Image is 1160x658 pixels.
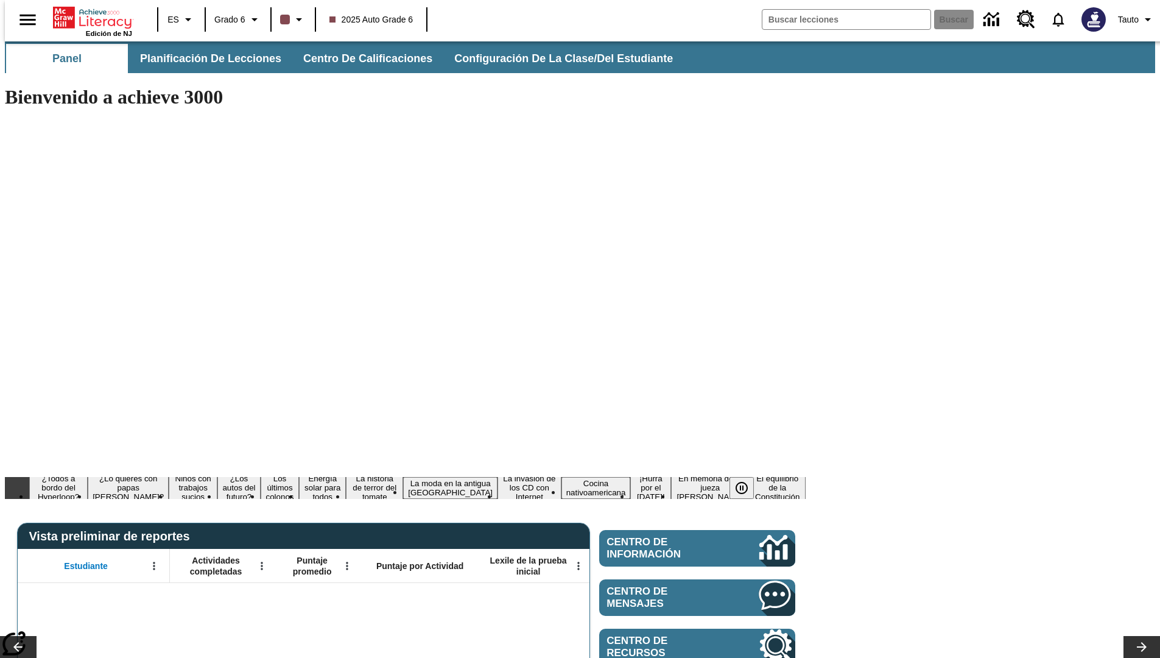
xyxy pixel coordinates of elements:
[145,557,163,575] button: Abrir menú
[130,44,291,73] button: Planificación de lecciones
[162,9,201,30] button: Lenguaje: ES, Selecciona un idioma
[52,52,82,66] span: Panel
[5,44,684,73] div: Subbarra de navegación
[569,557,588,575] button: Abrir menú
[729,477,766,499] div: Pausar
[6,44,128,73] button: Panel
[599,530,795,567] a: Centro de información
[88,472,169,503] button: Diapositiva 2 ¿Lo quieres con papas fritas?
[445,44,683,73] button: Configuración de la clase/del estudiante
[29,529,195,543] span: Vista preliminar de reportes
[671,472,749,503] button: Diapositiva 12 En memoria de la jueza O'Connor
[10,2,46,38] button: Abrir el menú lateral
[606,585,723,610] span: Centro de mensajes
[1123,636,1160,658] button: Carrusel de lecciones, seguir
[976,3,1010,37] a: Centro de información
[338,557,356,575] button: Abrir menú
[303,52,432,66] span: Centro de calificaciones
[329,13,413,26] span: 2025 Auto Grade 6
[749,472,806,503] button: Diapositiva 13 El equilibrio de la Constitución
[283,555,342,577] span: Puntaje promedio
[261,472,299,503] button: Diapositiva 5 Los últimos colonos
[346,472,403,503] button: Diapositiva 7 La historia de terror del tomate
[497,472,561,503] button: Diapositiva 9 La invasión de los CD con Internet
[376,561,463,571] span: Puntaje por Actividad
[1042,4,1074,35] a: Notificaciones
[299,472,346,503] button: Diapositiva 6 Energía solar para todos
[484,555,573,577] span: Lexile de la prueba inicial
[217,472,261,503] button: Diapositiva 4 ¿Los autos del futuro?
[403,477,497,499] button: Diapositiva 8 La moda en la antigua Roma
[275,9,311,30] button: El color de la clase es café oscuro. Cambiar el color de la clase.
[64,561,108,571] span: Estudiante
[454,52,673,66] span: Configuración de la clase/del estudiante
[209,9,267,30] button: Grado: Grado 6, Elige un grado
[53,5,132,30] a: Portada
[169,472,217,503] button: Diapositiva 3 Niños con trabajos sucios
[53,4,132,37] div: Portada
[5,86,806,108] h1: Bienvenido a achieve 3000
[214,13,245,26] span: Grado 6
[1081,7,1106,32] img: Avatar
[253,557,271,575] button: Abrir menú
[5,41,1155,73] div: Subbarra de navegación
[1118,13,1139,26] span: Tauto
[1113,9,1160,30] button: Perfil/Configuración
[29,472,88,503] button: Diapositiva 1 ¿Todos a bordo del Hyperloop?
[86,30,132,37] span: Edición de NJ
[1010,3,1042,36] a: Centro de recursos, Se abrirá en una pestaña nueva.
[176,555,256,577] span: Actividades completadas
[599,579,795,616] a: Centro de mensajes
[762,10,930,29] input: Buscar campo
[729,477,754,499] button: Pausar
[630,472,671,503] button: Diapositiva 11 ¡Hurra por el Día de la Constitución!
[140,52,281,66] span: Planificación de lecciones
[167,13,179,26] span: ES
[561,477,631,499] button: Diapositiva 10 Cocina nativoamericana
[606,536,719,561] span: Centro de información
[294,44,442,73] button: Centro de calificaciones
[1074,4,1113,35] button: Escoja un nuevo avatar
